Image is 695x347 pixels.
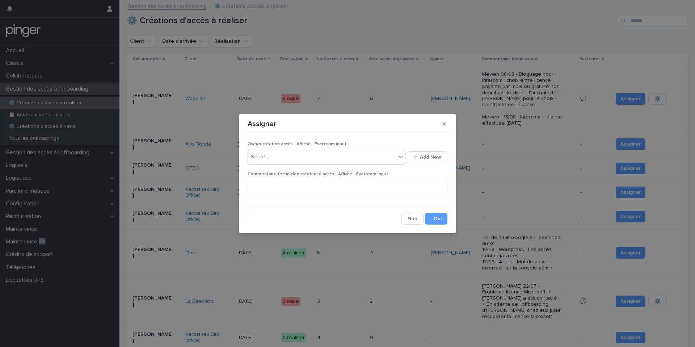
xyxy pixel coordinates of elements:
[248,142,346,146] span: Owner création accès - Affiché - Everteam input
[248,120,276,128] p: Assigner
[251,153,269,161] div: Select...
[420,155,441,160] span: Add New
[407,151,447,163] button: Add New
[248,172,388,176] span: Commentaire technicien création d'accès - Affiché - Everteam input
